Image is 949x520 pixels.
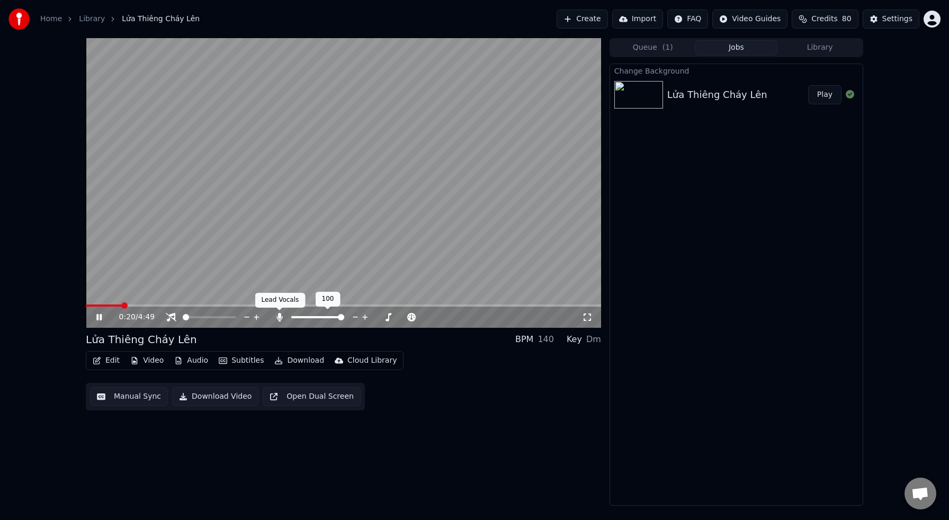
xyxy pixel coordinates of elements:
[126,353,168,368] button: Video
[808,85,841,104] button: Play
[882,14,912,24] div: Settings
[214,353,268,368] button: Subtitles
[119,312,136,322] span: 0:20
[538,333,554,346] div: 140
[612,10,663,29] button: Import
[662,42,673,53] span: ( 1 )
[255,293,306,308] div: Lead Vocals
[8,8,30,30] img: youka
[842,14,852,24] span: 80
[170,353,212,368] button: Audio
[270,353,328,368] button: Download
[88,353,124,368] button: Edit
[316,292,341,307] div: 100
[712,10,787,29] button: Video Guides
[567,333,582,346] div: Key
[515,333,533,346] div: BPM
[792,10,858,29] button: Credits80
[122,14,200,24] span: Lửa Thiêng Cháy Lên
[119,312,145,322] div: /
[40,14,200,24] nav: breadcrumb
[347,355,397,366] div: Cloud Library
[586,333,601,346] div: Dm
[610,64,863,77] div: Change Background
[40,14,62,24] a: Home
[905,478,936,509] a: Open chat
[695,40,778,56] button: Jobs
[667,10,708,29] button: FAQ
[86,332,197,347] div: Lửa Thiêng Cháy Lên
[172,387,258,406] button: Download Video
[263,387,361,406] button: Open Dual Screen
[611,40,695,56] button: Queue
[557,10,608,29] button: Create
[138,312,155,322] span: 4:49
[90,387,168,406] button: Manual Sync
[778,40,862,56] button: Library
[863,10,919,29] button: Settings
[811,14,837,24] span: Credits
[667,87,767,102] div: Lửa Thiêng Cháy Lên
[79,14,105,24] a: Library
